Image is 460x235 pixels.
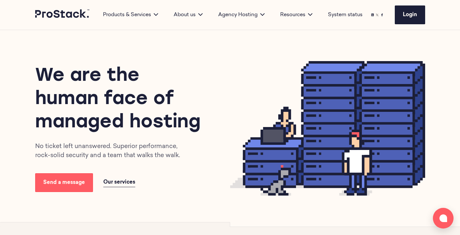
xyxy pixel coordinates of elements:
div: Agency Hosting [210,11,272,19]
p: No ticket left unanswered. Superior performance, rock-solid security and a team that walks the walk. [35,142,190,160]
div: Resources [272,11,320,19]
div: About us [166,11,210,19]
span: Send a message [43,180,85,185]
a: Send a message [35,173,93,192]
a: System status [328,11,363,19]
a: Login [395,5,425,24]
div: Products & Services [95,11,166,19]
span: Login [403,12,417,17]
h1: We are the human face of managed hosting [35,65,207,134]
span: Our services [103,180,135,185]
a: Prostack logo [35,9,90,20]
a: Our services [103,178,135,187]
button: Open chat window [433,208,454,229]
